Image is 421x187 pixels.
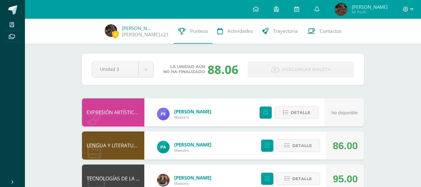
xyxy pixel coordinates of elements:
span: Trayectoria [273,28,298,34]
img: 952c24f2f537d74874a97ce7154e9337.png [105,24,117,37]
a: Contactos [303,19,346,44]
a: [PERSON_NAME] [174,175,211,181]
span: Unidad 3 [100,62,131,76]
span: Detalle [292,140,312,151]
span: Maestro [174,115,211,120]
button: Detalle [275,106,318,119]
img: 53dbe22d98c82c2b31f74347440a2e81.png [157,141,170,153]
span: Maestro [174,148,211,153]
a: Unidad 3 [92,62,153,77]
span: Actividades [227,28,253,34]
img: 5c99eb5223c44f6a28178f7daff48da6.png [157,108,170,120]
span: 6 [112,30,119,38]
span: La unidad aún no ha finalizado [163,64,205,74]
div: 86.00 [333,132,358,160]
span: Detalle [291,107,310,118]
span: Detalle [292,173,312,185]
button: Detalle [276,172,320,185]
a: Actividades [213,19,257,44]
a: [PERSON_NAME] [174,108,211,115]
span: [PERSON_NAME] [352,4,388,10]
span: No disponible [331,110,358,115]
div: 88.06 [208,61,238,77]
img: 60a759e8b02ec95d430434cf0c0a55c7.png [157,174,170,186]
button: Detalle [276,139,320,152]
a: Trayectoria [257,19,303,44]
div: EXPRESIÓN ARTÍSTICA (MOVIMIENTO) [82,98,144,126]
img: 952c24f2f537d74874a97ce7154e9337.png [335,3,347,16]
span: Contactos [320,28,342,34]
span: Descargar boleta [282,62,331,77]
div: LENGUA Y LITERATURA 5 [82,131,144,160]
a: [PERSON_NAME] [174,141,211,148]
span: Punteos [190,28,208,34]
a: [PERSON_NAME].c21 [122,31,169,38]
a: [PERSON_NAME] [122,25,153,31]
span: Mi Perfil [352,9,388,15]
a: Punteos [174,19,213,44]
span: Maestro [174,181,211,186]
